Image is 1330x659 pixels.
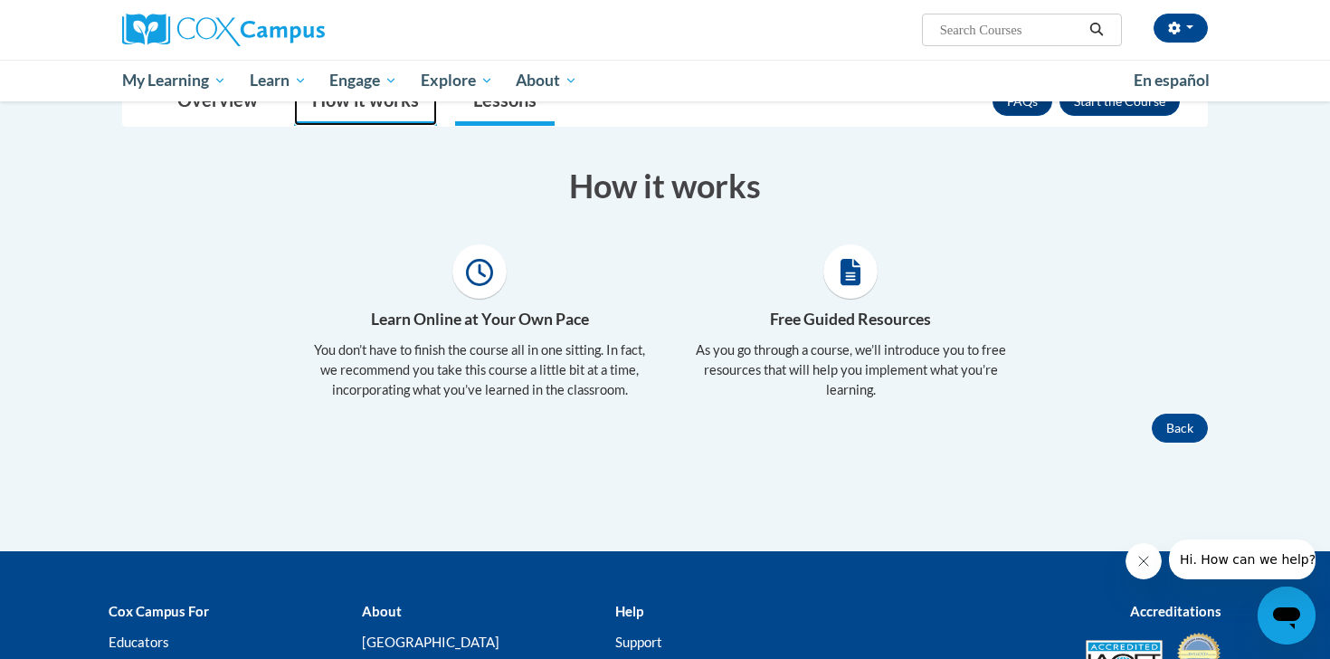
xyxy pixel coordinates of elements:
[455,78,555,126] a: Lessons
[421,70,493,91] span: Explore
[308,340,651,400] p: You don’t have to finish the course all in one sitting. In fact, we recommend you take this cours...
[308,308,651,331] h4: Learn Online at Your Own Pace
[679,340,1022,400] p: As you go through a course, we’ll introduce you to free resources that will help you implement wh...
[938,19,1083,41] input: Search Courses
[109,603,209,619] b: Cox Campus For
[679,308,1022,331] h4: Free Guided Resources
[1152,414,1208,443] button: Back
[122,14,466,46] a: Cox Campus
[615,603,643,619] b: Help
[362,603,402,619] b: About
[1258,587,1316,645] iframe: Button to launch messaging window
[1134,71,1210,90] span: En español
[294,78,437,126] a: How it works
[122,14,325,46] img: Cox Campus
[362,634,499,650] a: [GEOGRAPHIC_DATA]
[1154,14,1208,43] button: Account Settings
[329,70,397,91] span: Engage
[505,60,590,101] a: About
[95,60,1235,101] div: Main menu
[615,634,662,650] a: Support
[1130,603,1221,619] b: Accreditations
[109,634,169,650] a: Educators
[250,70,307,91] span: Learn
[159,78,276,126] a: Overview
[1126,543,1162,579] iframe: Close message
[110,60,238,101] a: My Learning
[409,60,505,101] a: Explore
[1122,62,1221,100] a: En español
[122,70,226,91] span: My Learning
[516,70,577,91] span: About
[238,60,318,101] a: Learn
[122,163,1208,208] h3: How it works
[318,60,409,101] a: Engage
[1169,540,1316,579] iframe: Message from company
[1083,19,1110,41] button: Search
